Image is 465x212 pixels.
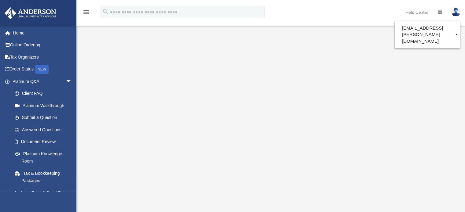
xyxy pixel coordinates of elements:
span: arrow_drop_down [66,75,78,88]
a: Document Review [9,136,81,148]
i: menu [83,9,90,16]
i: search [102,8,109,15]
img: User Pic [451,8,460,16]
a: Tax Organizers [4,51,81,63]
a: Home [4,27,81,39]
a: [EMAIL_ADDRESS][PERSON_NAME][DOMAIN_NAME] [395,22,460,47]
div: NEW [35,65,49,74]
a: Tax & Bookkeeping Packages [9,167,81,187]
a: Order StatusNEW [4,63,81,76]
a: Platinum Knowledge Room [9,148,81,167]
a: Land Trust & Deed Forum [9,187,81,199]
a: Submit a Question [9,112,81,124]
a: Client FAQ [9,88,81,100]
a: Platinum Walkthrough [9,99,78,112]
a: Answered Questions [9,124,81,136]
img: Anderson Advisors Platinum Portal [3,7,58,19]
a: Online Ordering [4,39,81,51]
a: Platinum Q&Aarrow_drop_down [4,75,81,88]
a: menu [83,11,90,16]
